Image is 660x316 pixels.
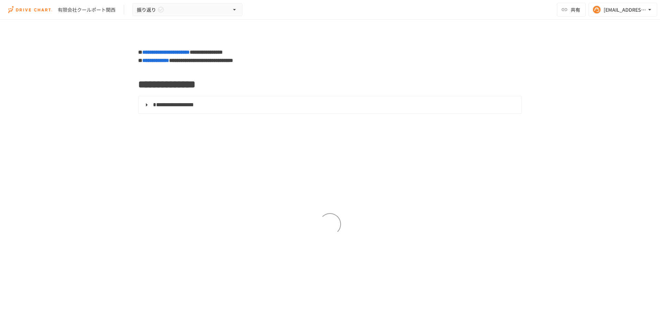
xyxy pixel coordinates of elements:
[588,3,657,17] button: [EMAIL_ADDRESS][DOMAIN_NAME]
[557,3,586,17] button: 共有
[571,6,580,13] span: 共有
[58,6,115,13] div: 有限会社クールポート関西
[137,6,156,14] span: 振り返り
[132,3,242,17] button: 振り返り
[8,4,52,15] img: i9VDDS9JuLRLX3JIUyK59LcYp6Y9cayLPHs4hOxMB9W
[604,6,646,14] div: [EMAIL_ADDRESS][DOMAIN_NAME]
